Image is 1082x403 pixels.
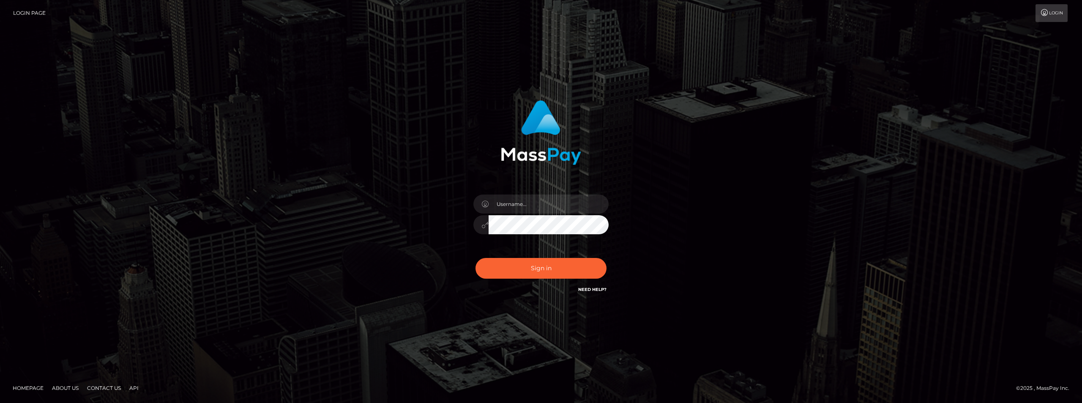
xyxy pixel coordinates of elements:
a: Login [1036,4,1068,22]
a: Homepage [9,381,47,395]
a: Login Page [13,4,46,22]
input: Username... [489,195,609,214]
a: API [126,381,142,395]
a: About Us [49,381,82,395]
a: Need Help? [578,287,607,292]
img: MassPay Login [501,100,581,165]
div: © 2025 , MassPay Inc. [1016,384,1076,393]
button: Sign in [475,258,607,279]
a: Contact Us [84,381,124,395]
